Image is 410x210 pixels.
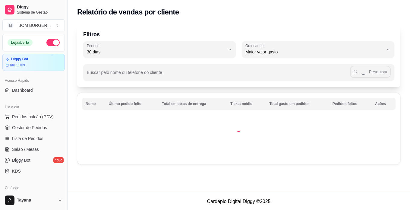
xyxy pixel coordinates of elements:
button: Tayana [2,193,65,208]
a: Gestor de Pedidos [2,123,65,132]
span: Tayana [17,198,55,203]
input: Buscar pelo nome ou telefone do cliente [87,72,350,78]
label: Ordenar por [245,43,267,48]
span: Sistema de Gestão [17,10,62,15]
div: Catálogo [2,183,65,193]
button: Ordenar porMaior valor gasto [242,41,394,58]
span: Diggy Bot [12,157,30,163]
span: Maior valor gasto [245,49,383,55]
a: Salão / Mesas [2,145,65,154]
article: até 11/09 [10,63,25,68]
div: Acesso Rápido [2,76,65,85]
button: Select a team [2,19,65,31]
span: Pedidos balcão (PDV) [12,114,54,120]
div: BOM BURGER ... [18,22,51,28]
h2: Relatório de vendas por cliente [77,7,179,17]
a: Dashboard [2,85,65,95]
a: KDS [2,166,65,176]
span: B [8,22,14,28]
span: Salão / Mesas [12,146,39,152]
a: DiggySistema de Gestão [2,2,65,17]
button: Alterar Status [46,39,60,46]
span: Lista de Pedidos [12,135,43,142]
a: Diggy Botaté 11/09 [2,54,65,71]
div: Dia a dia [2,102,65,112]
div: Loja aberta [8,39,33,46]
footer: Cardápio Digital Diggy © 2025 [68,193,410,210]
a: Diggy Botnovo [2,155,65,165]
div: Loading [236,126,242,132]
span: Gestor de Pedidos [12,125,47,131]
button: Período30 dias [83,41,236,58]
span: 30 dias [87,49,225,55]
span: KDS [12,168,21,174]
a: Lista de Pedidos [2,134,65,143]
p: Filtros [83,30,394,39]
button: Pedidos balcão (PDV) [2,112,65,122]
label: Período [87,43,101,48]
span: Dashboard [12,87,33,93]
article: Diggy Bot [11,57,28,62]
span: Diggy [17,5,62,10]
